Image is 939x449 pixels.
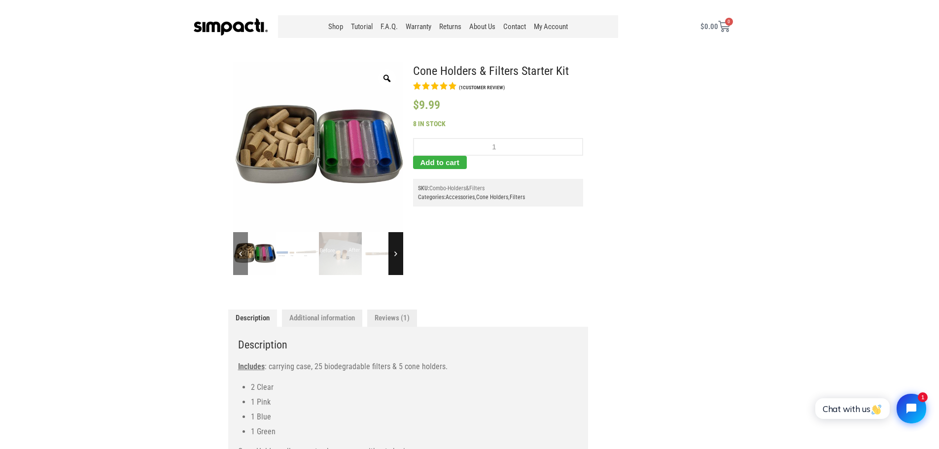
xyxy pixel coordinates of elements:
[418,193,578,202] span: Categories: , ,
[413,98,440,112] bdi: 9.99
[413,119,583,129] p: 8 in stock
[418,184,578,193] span: SKU:
[413,82,457,90] span: Rated out of 5 based on customer rating
[238,361,578,373] p: : carrying case, 25 biodegradable filters & 5 cone holders.
[804,385,935,432] iframe: Tidio Chat
[700,22,718,31] bdi: 0.00
[251,411,578,423] li: 1 Blue
[413,62,583,80] h1: Cone Holders & Filters Starter Kit
[319,232,362,275] img: Before & After
[238,362,265,371] strong: Includes
[725,18,733,26] span: 0
[413,98,419,112] span: $
[435,15,465,38] a: Returns
[429,185,485,192] span: Combo-Holders&Filters
[476,194,508,201] a: Cone Holders
[700,22,704,31] span: $
[459,84,505,91] a: (1customer review)
[238,337,578,353] h2: Description
[367,310,417,327] a: Reviews (1)
[324,15,347,38] a: Shop
[362,232,405,275] img: Cone with Clear Cone Holder & Filter
[377,15,402,38] a: F.A.Q.
[347,15,377,38] a: Tutorial
[689,15,742,38] a: $0.00 0
[510,194,525,201] a: Filters
[251,396,578,408] li: 1 Pink
[233,232,276,275] img: Full Tin
[446,194,475,201] a: Accessories
[465,15,499,38] a: About Us
[413,138,583,156] input: Product quantity
[413,82,457,90] div: Rated 5.00 out of 5
[413,156,467,169] button: Add to cart
[251,381,578,393] li: 2 Clear
[499,15,530,38] a: Contact
[276,232,319,275] img: Holder, Filter & Cone labeled
[402,15,435,38] a: Warranty
[233,62,403,232] img: Full Tin
[282,310,362,327] a: Additional information
[460,85,463,90] span: 1
[228,310,277,327] a: Description
[530,15,572,38] a: My Account
[251,426,578,438] li: 1 Green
